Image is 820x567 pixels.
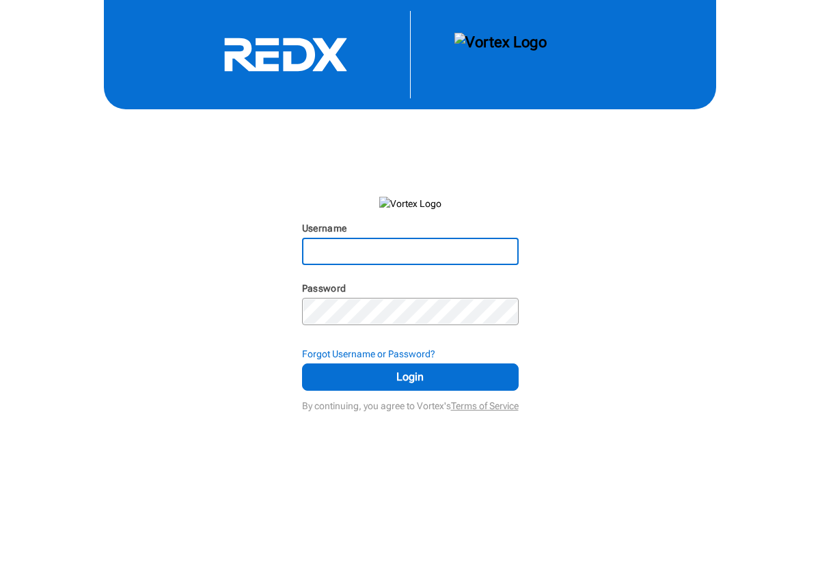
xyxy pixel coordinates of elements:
[379,197,441,210] img: Vortex Logo
[319,369,502,385] span: Login
[302,363,519,391] button: Login
[302,223,347,234] label: Username
[302,283,346,294] label: Password
[454,33,547,77] img: Vortex Logo
[302,348,435,359] strong: Forgot Username or Password?
[302,393,519,413] div: By continuing, you agree to Vortex's
[302,347,519,361] div: Forgot Username or Password?
[183,37,388,72] svg: RedX Logo
[451,400,519,411] a: Terms of Service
